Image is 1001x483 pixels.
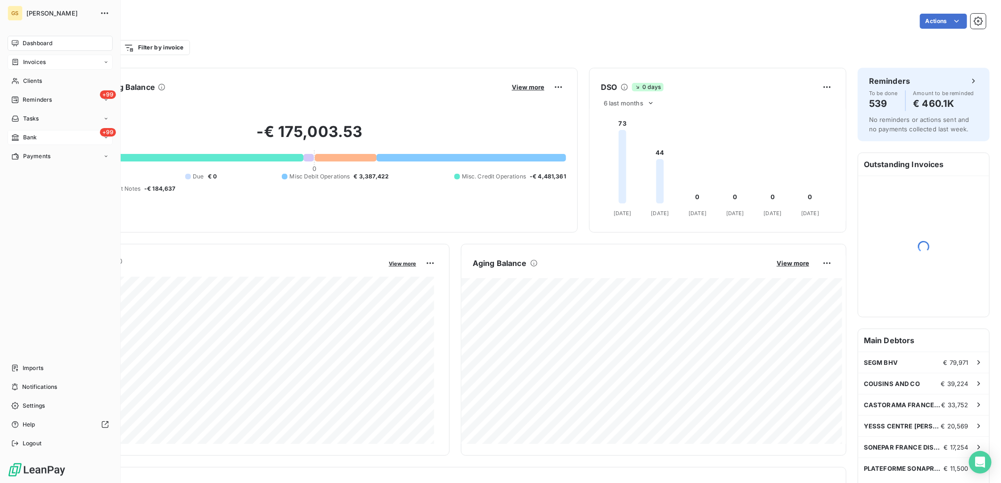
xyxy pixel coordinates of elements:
[869,96,898,111] h4: 539
[864,359,898,366] span: SEGM BHV
[23,364,43,372] span: Imports
[869,75,910,87] h6: Reminders
[920,14,967,29] button: Actions
[774,259,812,267] button: View more
[23,420,35,429] span: Help
[462,172,526,181] span: Misc. Credit Operations
[614,210,632,217] tspan: [DATE]
[726,210,744,217] tspan: [DATE]
[23,96,52,104] span: Reminders
[632,83,664,91] span: 0 days
[193,172,204,181] span: Due
[8,417,113,432] a: Help
[354,172,389,181] span: € 3,387,422
[530,172,566,181] span: -€ 4,481,361
[26,9,94,17] span: [PERSON_NAME]
[23,402,45,410] span: Settings
[386,259,419,267] button: View more
[509,83,547,91] button: View more
[23,58,46,66] span: Invoices
[100,90,116,99] span: +99
[8,462,66,477] img: Logo LeanPay
[512,83,544,91] span: View more
[8,6,23,21] div: GS
[764,210,782,217] tspan: [DATE]
[944,465,968,472] span: € 11,500
[53,267,382,277] span: Monthly Revenue
[864,443,944,451] span: SONEPAR FRANCE DISTRIBUTION
[913,90,974,96] span: Amount to be reminded
[53,122,566,151] h2: -€ 175,003.53
[858,329,989,352] h6: Main Debtors
[23,39,52,48] span: Dashboard
[689,210,706,217] tspan: [DATE]
[208,172,217,181] span: € 0
[777,259,809,267] span: View more
[944,443,968,451] span: € 17,254
[473,258,526,269] h6: Aging Balance
[864,422,941,430] span: YESSS CENTRE [PERSON_NAME]
[944,359,968,366] span: € 79,971
[941,422,968,430] span: € 20,569
[913,96,974,111] h4: € 460.1K
[942,401,968,409] span: € 33,752
[864,401,942,409] span: CASTORAMA FRANCE SAS
[941,380,968,387] span: € 39,224
[801,210,819,217] tspan: [DATE]
[601,81,617,93] h6: DSO
[869,90,898,96] span: To be done
[23,152,50,161] span: Payments
[144,185,176,193] span: -€ 184,637
[23,77,42,85] span: Clients
[969,451,992,474] div: Open Intercom Messenger
[651,210,669,217] tspan: [DATE]
[864,465,944,472] span: PLATEFORME SONAPRO [PERSON_NAME] MEROGIS
[289,172,350,181] span: Misc Debit Operations
[23,114,39,123] span: Tasks
[389,260,416,267] span: View more
[864,380,920,387] span: COUSINS AND CO
[858,153,989,176] h6: Outstanding Invoices
[869,116,969,133] span: No reminders or actions sent and no payments collected last week.
[100,128,116,137] span: +99
[22,383,57,391] span: Notifications
[604,99,643,107] span: 6 last months
[312,165,316,172] span: 0
[23,439,41,448] span: Logout
[23,133,37,142] span: Bank
[118,40,189,55] button: Filter by invoice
